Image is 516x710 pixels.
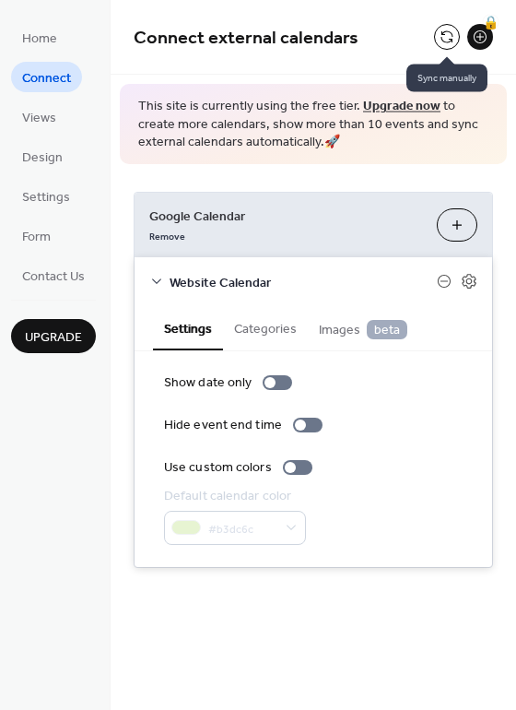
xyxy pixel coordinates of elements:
span: Connect [22,69,71,89]
span: Google Calendar [149,207,422,226]
span: Remove [149,230,185,243]
div: Default calendar color [164,487,302,506]
span: Sync manually [406,65,487,92]
span: This site is currently using the free tier. to create more calendars, show more than 10 events an... [138,98,488,152]
a: Contact Us [11,260,96,290]
a: Home [11,22,68,53]
span: Settings [22,188,70,207]
a: Design [11,141,74,172]
a: Settings [11,181,81,211]
div: Hide event end time [164,416,282,435]
span: Design [22,148,63,168]
button: Images beta [308,306,418,349]
button: Upgrade [11,319,96,353]
button: Settings [153,306,223,350]
span: Contact Us [22,267,85,287]
span: Home [22,30,57,49]
a: Views [11,101,67,132]
a: Connect [11,62,82,92]
span: Upgrade [25,328,82,348]
span: beta [367,320,407,339]
button: Categories [223,306,308,349]
div: Show date only [164,373,252,393]
span: Views [22,109,56,128]
div: Use custom colors [164,458,272,478]
a: Upgrade now [363,94,440,119]
span: Form [22,228,51,247]
span: Connect external calendars [134,20,358,56]
span: Images [319,320,407,340]
span: Website Calendar [170,273,437,292]
a: Form [11,220,62,251]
